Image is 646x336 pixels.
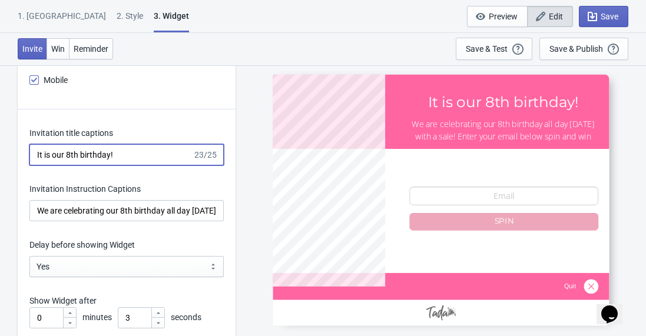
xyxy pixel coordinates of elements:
[44,74,68,86] span: Mobile
[597,289,634,324] iframe: chat widget
[171,312,201,322] span: seconds
[467,6,528,27] button: Preview
[539,38,628,60] button: Save & Publish
[29,239,135,251] label: Delay before showing Widget
[456,38,532,60] button: Save & Test
[154,10,189,32] div: 3. Widget
[466,44,508,54] div: Save & Test
[527,6,573,27] button: Edit
[47,38,69,59] button: Win
[29,183,141,195] label: Invitation Instruction Captions
[117,10,143,31] div: 2 . Style
[549,44,603,54] div: Save & Publish
[69,38,113,59] button: Reminder
[601,12,618,21] span: Save
[18,10,106,31] div: 1. [GEOGRAPHIC_DATA]
[579,6,628,27] button: Save
[22,44,42,54] span: Invite
[29,200,224,221] input: We are celebrating our 8th birthday all day today with a sale! Enter your email below spin and win
[29,295,224,307] p: Show Widget after
[82,312,112,322] span: minutes
[18,38,47,59] button: Invite
[74,44,108,54] span: Reminder
[549,12,563,21] span: Edit
[489,12,518,21] span: Preview
[29,127,113,139] label: Invitation title captions
[51,44,65,54] span: Win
